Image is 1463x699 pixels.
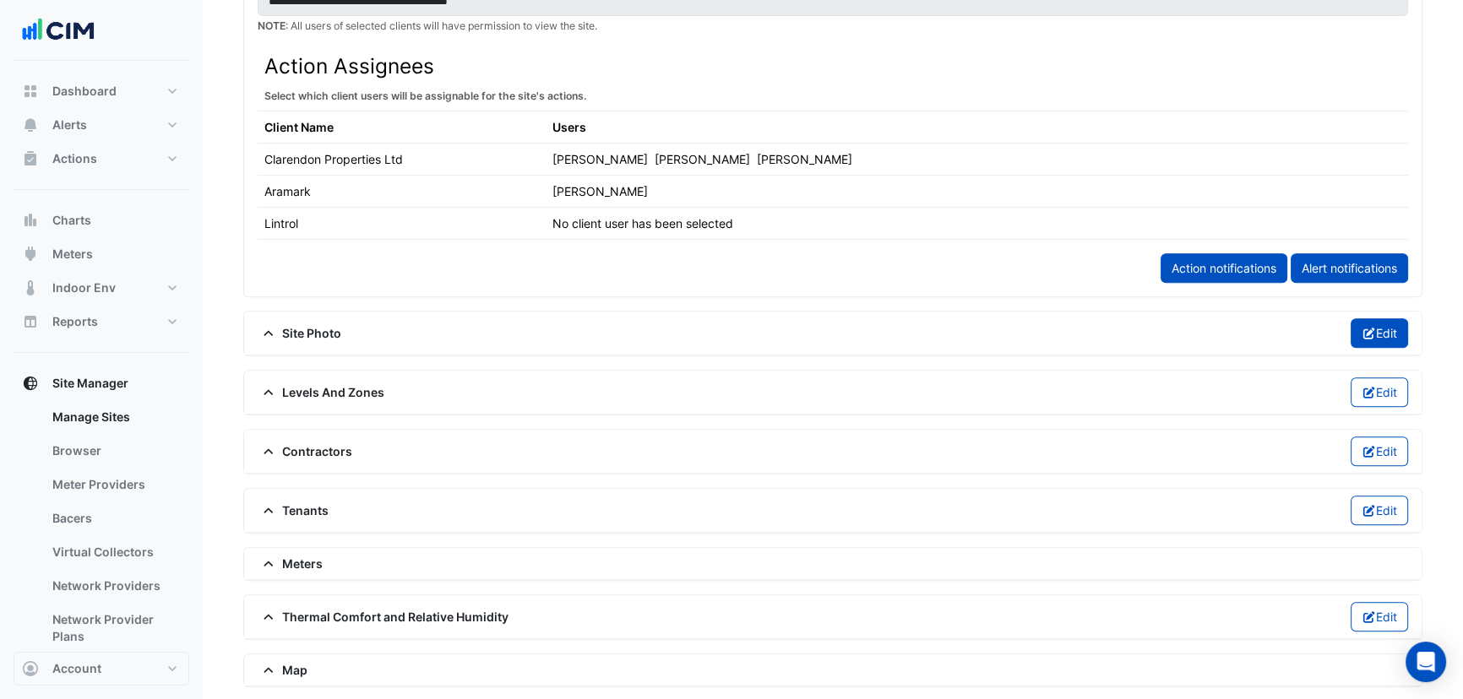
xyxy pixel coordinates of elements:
[258,442,352,460] span: Contractors
[258,111,546,144] th: Client Name
[1351,602,1409,631] button: Edit
[39,603,189,653] a: Network Provider Plans
[258,555,323,572] span: Meters
[546,111,1121,144] th: Users
[22,375,39,392] app-icon: Site Manager
[22,279,39,296] app-icon: Indoor Env
[757,150,852,168] div: [PERSON_NAME]
[264,214,298,232] div: Lintrol
[1291,253,1408,283] a: Alert notifications
[22,150,39,167] app-icon: Actions
[22,212,39,229] app-icon: Charts
[39,468,189,501] a: Meter Providers
[52,212,91,229] span: Charts
[552,150,648,168] div: [PERSON_NAME]
[52,660,101,677] span: Account
[14,203,189,237] button: Charts
[1351,377,1409,407] button: Edit
[1351,318,1409,348] button: Edit
[264,89,587,102] small: Select which client users will be assignable for the site's actions.
[52,246,93,263] span: Meters
[546,208,1121,240] td: No client user has been selected
[39,535,189,569] a: Virtual Collectors
[14,652,189,685] button: Account
[14,108,189,142] button: Alerts
[14,237,189,271] button: Meters
[39,569,189,603] a: Network Providers
[22,313,39,330] app-icon: Reports
[39,434,189,468] a: Browser
[14,142,189,176] button: Actions
[258,661,307,679] span: Map
[14,74,189,108] button: Dashboard
[1351,436,1409,466] button: Edit
[14,271,189,305] button: Indoor Env
[52,279,116,296] span: Indoor Env
[52,150,97,167] span: Actions
[52,313,98,330] span: Reports
[1406,642,1446,682] div: Open Intercom Messenger
[52,375,128,392] span: Site Manager
[52,83,117,100] span: Dashboard
[1161,253,1287,283] a: Action notifications
[552,182,648,200] div: [PERSON_NAME]
[258,501,329,519] span: Tenants
[258,383,384,401] span: Levels And Zones
[22,116,39,133] app-icon: Alerts
[22,246,39,263] app-icon: Meters
[14,305,189,339] button: Reports
[1351,496,1409,525] button: Edit
[22,83,39,100] app-icon: Dashboard
[39,400,189,434] a: Manage Sites
[14,366,189,400] button: Site Manager
[258,19,597,32] small: : All users of selected clients will have permission to view the site.
[52,116,87,133] span: Alerts
[20,14,96,47] img: Company Logo
[258,19,286,32] strong: NOTE
[258,324,341,342] span: Site Photo
[264,54,1401,79] h3: Action Assignees
[39,501,189,535] a: Bacers
[264,150,403,168] div: Clarendon Properties Ltd
[264,182,311,200] div: Aramark
[258,608,509,626] span: Thermal Comfort and Relative Humidity
[655,150,750,168] div: [PERSON_NAME]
